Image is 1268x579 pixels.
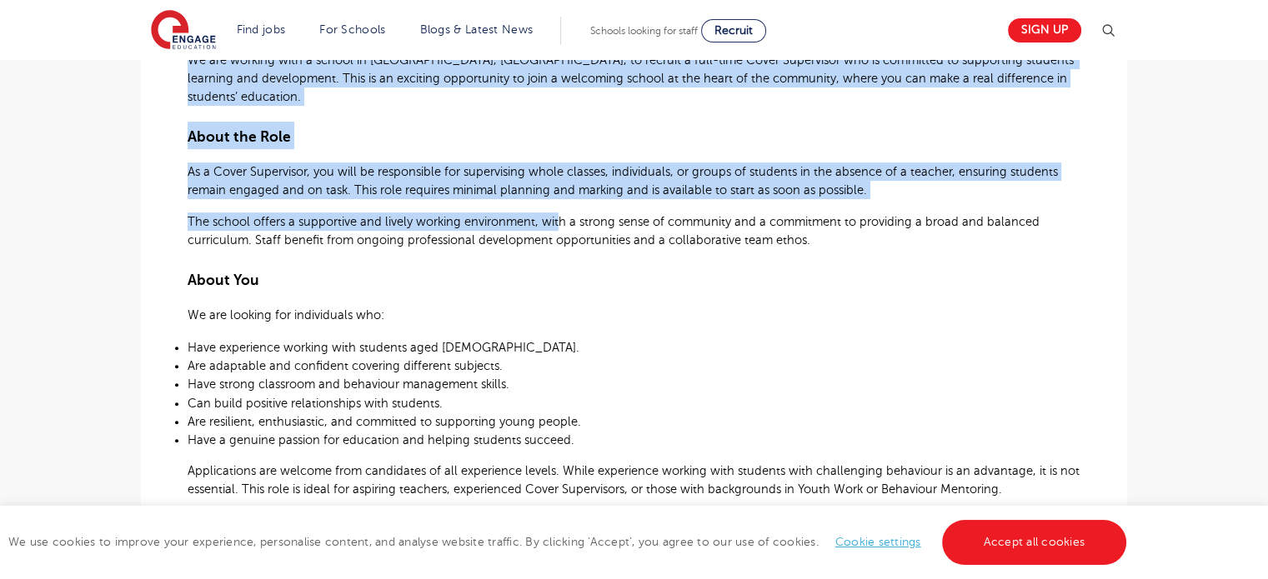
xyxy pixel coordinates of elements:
span: About You [188,272,259,288]
span: As a Cover Supervisor, you will be responsible for supervising whole classes, individuals, or gro... [188,165,1058,197]
span: We are working with a school in [GEOGRAPHIC_DATA], [GEOGRAPHIC_DATA], to recruit a full-time Cove... [188,53,1076,103]
span: We use cookies to improve your experience, personalise content, and analyse website traffic. By c... [8,536,1130,548]
span: About the Role [188,128,291,145]
a: Accept all cookies [942,520,1127,565]
span: Recruit [714,24,753,37]
span: Applications are welcome from candidates of all experience levels. While experience working with ... [188,464,1080,496]
a: Find jobs [237,23,286,36]
img: Engage Education [151,10,216,52]
a: Cookie settings [835,536,921,548]
a: For Schools [319,23,385,36]
span: Schools looking for staff [590,25,698,37]
span: Have experience working with students aged [DEMOGRAPHIC_DATA]. [188,341,579,354]
a: Sign up [1008,18,1081,42]
a: Blogs & Latest News [420,23,534,36]
span: Are resilient, enthusiastic, and committed to supporting young people. [188,415,581,428]
a: Recruit [701,19,766,42]
span: Can build positive relationships with students. [188,397,443,410]
span: Are adaptable and confident covering different subjects. [188,359,503,372]
span: Have a genuine passion for education and helping students succeed. [188,433,574,447]
span: Have strong classroom and behaviour management skills. [188,377,509,391]
span: We are looking for individuals who: [188,308,384,322]
span: The school offers a supportive and lively working environment, with a strong sense of community a... [188,215,1040,247]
